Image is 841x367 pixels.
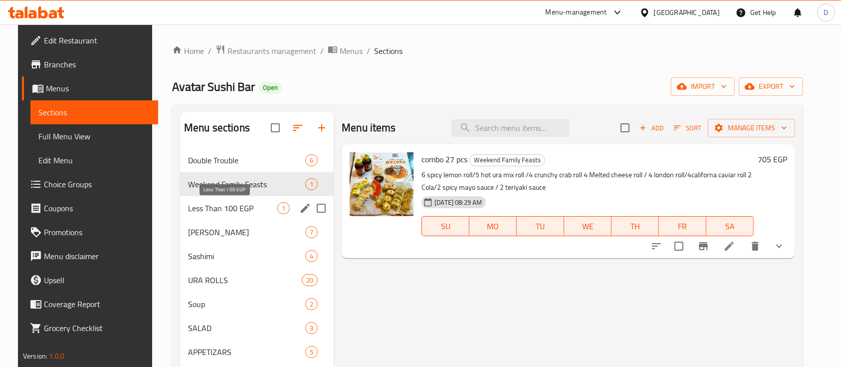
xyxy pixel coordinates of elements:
span: Sort items [667,120,708,136]
button: FR [659,216,706,236]
h2: Menu items [342,120,396,135]
span: Sort sections [286,116,310,140]
span: Soup [188,298,305,310]
a: Full Menu View [30,124,159,148]
button: SA [706,216,754,236]
a: Edit Menu [30,148,159,172]
a: Edit menu item [723,240,735,252]
div: Sashimi [188,250,305,262]
span: 2 [306,300,317,309]
span: Weekend Family Feasts [470,154,545,166]
input: search [451,119,569,137]
a: Grocery Checklist [22,316,159,340]
div: URA ROLLS20 [180,268,334,292]
h2: Menu sections [184,120,250,135]
span: Select section [615,117,635,138]
span: import [679,80,727,93]
a: Menus [22,76,159,100]
div: items [305,154,318,166]
span: SA [710,219,750,234]
button: edit [298,201,313,216]
a: Restaurants management [215,44,316,57]
span: export [747,80,795,93]
button: WE [564,216,612,236]
span: 7 [306,228,317,237]
div: URA ROLLS [188,274,302,286]
div: [PERSON_NAME]7 [180,220,334,244]
div: Nigiri Sushi [188,226,305,238]
span: Sections [38,106,151,118]
span: 1 [306,180,317,189]
span: TH [616,219,655,234]
div: items [305,322,318,334]
svg: Show Choices [773,240,785,252]
span: Less Than 100 EGP [188,202,277,214]
a: Choice Groups [22,172,159,196]
span: Sections [374,45,403,57]
span: Upsell [44,274,151,286]
a: Coupons [22,196,159,220]
span: Menus [46,82,151,94]
div: Less Than 100 EGP1edit [180,196,334,220]
span: [DATE] 08:29 AM [430,198,486,207]
button: MO [469,216,517,236]
span: Manage items [716,122,787,134]
span: Weekend Family Feasts [188,178,305,190]
button: SU [421,216,469,236]
div: items [277,202,290,214]
span: APPETIZARS [188,346,305,358]
a: Coverage Report [22,292,159,316]
span: Full Menu View [38,130,151,142]
span: Add [638,122,665,134]
button: delete [743,234,767,258]
button: Sort [671,120,704,136]
span: Branches [44,58,151,70]
button: Manage items [708,119,795,137]
a: Sections [30,100,159,124]
span: Coverage Report [44,298,151,310]
div: items [305,298,318,310]
div: Soup2 [180,292,334,316]
span: 5 [306,348,317,357]
div: items [305,226,318,238]
button: export [739,77,803,96]
button: TH [612,216,659,236]
img: combo 27 pcs [350,152,414,216]
div: Weekend Family Feasts1 [180,172,334,196]
span: combo 27 pcs [421,152,467,167]
button: Add [635,120,667,136]
div: items [305,178,318,190]
button: sort-choices [644,234,668,258]
span: SALAD [188,322,305,334]
span: MO [473,219,513,234]
span: WE [568,219,608,234]
div: SALAD3 [180,316,334,340]
a: Home [172,45,204,57]
span: Open [259,83,282,92]
a: Upsell [22,268,159,292]
button: import [671,77,735,96]
div: Double Trouble6 [180,148,334,172]
span: Choice Groups [44,178,151,190]
span: Grocery Checklist [44,322,151,334]
span: Edit Restaurant [44,34,151,46]
p: 6 spicy lemon roll/5 hot ura mix roll /4 crunchy crab roll 4 Melted cheese roll / 4 london roll/4... [421,169,754,194]
span: 4 [306,252,317,261]
span: TU [521,219,560,234]
div: items [305,250,318,262]
span: FR [663,219,702,234]
span: SU [426,219,465,234]
span: Edit Menu [38,154,151,166]
a: Promotions [22,220,159,244]
span: Version: [23,350,47,363]
div: Sashimi4 [180,244,334,268]
a: Menus [328,44,363,57]
span: D [824,7,828,18]
span: 6 [306,156,317,165]
div: items [305,346,318,358]
span: Select to update [668,236,689,257]
button: Add section [310,116,334,140]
